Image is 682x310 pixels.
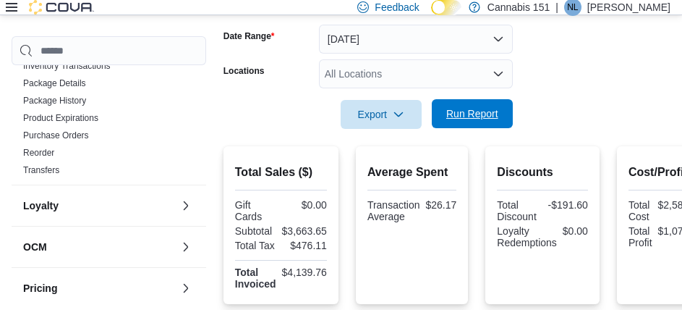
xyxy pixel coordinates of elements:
[23,164,59,176] span: Transfers
[23,130,89,141] span: Purchase Orders
[23,112,98,124] span: Product Expirations
[23,240,47,254] h3: OCM
[23,78,86,88] a: Package Details
[235,225,276,237] div: Subtotal
[432,99,513,128] button: Run Report
[23,165,59,175] a: Transfers
[177,238,195,256] button: OCM
[319,25,513,54] button: [DATE]
[493,68,504,80] button: Open list of options
[23,281,57,296] h3: Pricing
[235,267,276,290] strong: Total Invoiced
[367,164,456,181] h2: Average Spent
[628,225,652,248] div: Total Profit
[23,113,98,123] a: Product Expirations
[341,100,422,129] button: Export
[497,164,588,181] h2: Discounts
[628,199,652,222] div: Total Cost
[223,30,275,42] label: Date Range
[23,61,111,71] a: Inventory Transactions
[23,77,86,89] span: Package Details
[431,15,432,16] span: Dark Mode
[23,147,54,159] span: Reorder
[23,95,86,106] span: Package History
[177,197,195,214] button: Loyalty
[23,60,111,72] span: Inventory Transactions
[349,100,413,129] span: Export
[497,199,540,222] div: Total Discount
[235,240,278,251] div: Total Tax
[284,199,327,211] div: $0.00
[545,199,588,211] div: -$191.60
[23,240,174,254] button: OCM
[282,225,327,237] div: $3,663.65
[23,198,174,213] button: Loyalty
[23,96,86,106] a: Package History
[177,280,195,297] button: Pricing
[367,199,420,222] div: Transaction Average
[446,106,498,121] span: Run Report
[497,225,557,248] div: Loyalty Redemptions
[282,267,327,278] div: $4,139.76
[23,130,89,141] a: Purchase Orders
[23,198,59,213] h3: Loyalty
[426,199,457,211] div: $26.17
[23,281,174,296] button: Pricing
[223,65,265,77] label: Locations
[23,148,54,158] a: Reorder
[235,199,278,222] div: Gift Cards
[563,225,588,237] div: $0.00
[284,240,327,251] div: $476.11
[235,164,327,181] h2: Total Sales ($)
